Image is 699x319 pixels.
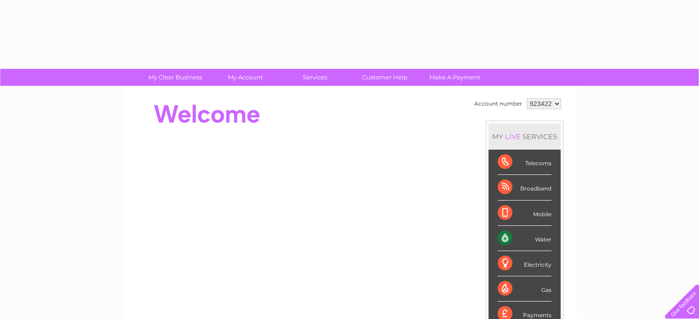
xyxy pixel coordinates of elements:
[417,69,493,86] a: Make A Payment
[503,132,523,141] div: LIVE
[347,69,423,86] a: Customer Help
[498,276,551,302] div: Gas
[489,123,561,150] div: MY SERVICES
[498,150,551,175] div: Telecoms
[472,96,524,112] td: Account number
[498,226,551,251] div: Water
[137,69,213,86] a: My Clear Business
[207,69,283,86] a: My Account
[277,69,353,86] a: Services
[498,175,551,200] div: Broadband
[498,201,551,226] div: Mobile
[498,251,551,276] div: Electricity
